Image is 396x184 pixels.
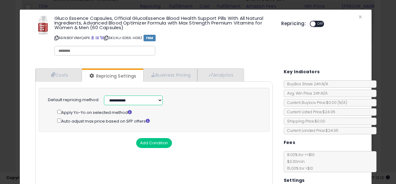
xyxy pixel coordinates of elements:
[82,70,143,82] a: Repricing Settings
[284,100,347,105] span: Current Buybox Price:
[143,69,197,81] a: Business Pricing
[284,128,338,133] span: Current Landed Price: $24.95
[34,16,52,34] img: 41G+wJCJSjL._SL60_.jpg
[48,97,99,103] label: Default repricing method:
[284,109,335,114] span: Current Listed Price: $24.95
[316,21,325,27] span: OFF
[91,35,94,40] a: BuyBox page
[281,21,306,26] h5: Repricing:
[284,91,328,96] span: Avg. Win Price 24h: N/A
[136,138,172,148] button: Add Condition
[54,16,272,30] h3: Gluco Essence Capsules, Official GlucoEssence Blood Health Support Pills With All Natural Ingredi...
[54,33,272,43] p: ASIN: B0FVNHQ4PX | SKU: HJ-ED65-H38Z
[284,68,320,76] h5: Key Indicators
[358,12,362,21] span: ×
[284,159,305,164] span: $0.30 min
[326,100,347,105] span: $0.00
[96,35,99,40] a: All offer listings
[284,166,313,171] span: 15.00 % for > $10
[36,69,82,81] a: Costs
[100,35,103,40] a: Your listing only
[284,139,295,146] h5: Fees
[338,100,347,105] span: ( N/A )
[144,35,156,41] span: FBM
[284,152,315,171] span: 8.00 % for <= $10
[197,69,243,81] a: Analytics
[57,117,262,124] div: Auto adjust max price based on SFP offers
[284,81,328,87] span: BuyBox Share 24h: N/A
[284,119,325,124] span: Shipping Price: $0.00
[57,109,262,116] div: Apply Yo-Yo on selected method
